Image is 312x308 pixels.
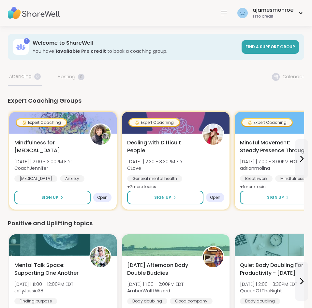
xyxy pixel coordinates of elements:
div: 1 [24,38,30,44]
span: [DATE] Afternoon Body Double Buddies [127,261,195,277]
b: adrianmolina [240,165,270,171]
b: JollyJessie38 [14,287,43,294]
div: Body doubling [240,298,280,304]
img: CLove [203,125,223,145]
span: Mental Talk Space: Supporting One Another [14,261,82,277]
span: Mindful Movement: Steady Presence Through Yoga [240,139,308,154]
div: ajamesmonroe [253,7,293,14]
span: [DATE] | 7:00 - 8:00PM EDT [240,158,298,165]
h3: You have to book a coaching group. [33,48,238,54]
span: Open [97,195,108,200]
span: Find a support group [245,44,295,50]
h3: Welcome to ShareWell [33,39,238,47]
img: ajamesmonroe [237,8,248,18]
span: Quiet Body Doubling For Productivity - [DATE] [240,261,308,277]
span: [DATE] | 1:00 - 2:00PM EDT [127,281,184,287]
div: Expert Coaching [17,119,66,126]
a: Find a support group [242,40,299,54]
div: Expert Coaching [242,119,292,126]
img: CoachJennifer [90,125,111,145]
span: [DATE] | 11:00 - 12:00PM EDT [14,281,73,287]
span: Dealing with Difficult People [127,139,195,154]
img: AmberWolffWizard [203,247,223,267]
div: Positive and Uplifting topics [8,219,304,228]
span: [DATE] | 2:00 - 3:00PM EDT [14,158,72,165]
b: AmberWolffWizard [127,287,170,294]
div: Expert Coaching Groups [8,96,304,105]
div: 1 Pro credit [253,14,293,19]
div: General mental health [127,175,182,182]
div: Anxiety [60,175,84,182]
img: ShareWell Nav Logo [8,2,60,24]
b: CLove [127,165,141,171]
div: Mindfulness [275,175,310,182]
div: Finding purpose [14,298,57,304]
img: JollyJessie38 [90,247,111,267]
div: Expert Coaching [129,119,179,126]
b: 1 available Pro credit [55,48,106,54]
div: Breathwork [240,175,273,182]
span: Open [210,195,220,200]
span: Sign Up [154,195,171,200]
div: Good company [170,298,213,304]
button: Sign Up [14,191,91,204]
span: Sign Up [267,195,284,200]
div: [MEDICAL_DATA] [14,175,57,182]
b: CoachJennifer [14,165,48,171]
span: Mindfulness for [MEDICAL_DATA] [14,139,82,154]
span: [DATE] | 2:00 - 3:30PM EDT [240,281,297,287]
button: Sign Up [127,191,203,204]
span: Sign Up [41,195,58,200]
div: Body doubling [127,298,167,304]
span: [DATE] | 2:30 - 3:30PM EDT [127,158,184,165]
b: QueenOfTheNight [240,287,282,294]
